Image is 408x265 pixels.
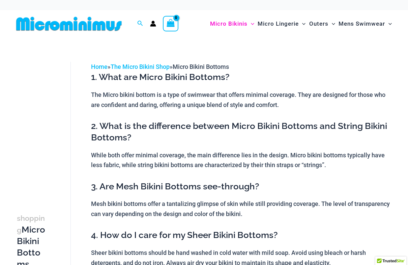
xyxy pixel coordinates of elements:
a: Home [91,63,108,70]
span: Micro Bikini Bottoms [173,63,229,70]
p: While both offer minimal coverage, the main difference lies in the design. Micro bikini bottoms t... [91,150,395,170]
span: Micro Bikinis [210,15,247,32]
span: Mens Swimwear [339,15,385,32]
span: Menu Toggle [385,15,392,32]
span: shopping [17,214,45,234]
a: Search icon link [137,20,143,28]
h3: 1. What are Micro Bikini Bottoms? [91,72,395,83]
img: MM SHOP LOGO FLAT [13,16,124,31]
a: View Shopping Cart, empty [163,16,178,31]
iframe: TrustedSite Certified [17,56,78,191]
a: Micro BikinisMenu ToggleMenu Toggle [208,14,256,34]
h3: 2. What is the difference between Micro Bikini Bottoms and String Bikini Bottoms? [91,121,395,143]
a: Account icon link [150,21,156,27]
span: » » [91,63,229,70]
span: Menu Toggle [247,15,254,32]
a: Micro LingerieMenu ToggleMenu Toggle [256,14,307,34]
span: Menu Toggle [328,15,335,32]
span: Outers [309,15,328,32]
span: Micro Lingerie [258,15,299,32]
p: The Micro bikini bottom is a type of swimwear that offers minimal coverage. They are designed for... [91,90,395,110]
a: OutersMenu ToggleMenu Toggle [308,14,337,34]
span: Menu Toggle [299,15,305,32]
p: Mesh bikini bottoms offer a tantalizing glimpse of skin while still providing coverage. The level... [91,199,395,219]
nav: Site Navigation [207,12,395,35]
h3: 4. How do I care for my Sheer Bikini Bottoms? [91,230,395,241]
h3: 3. Are Mesh Bikini Bottoms see-through? [91,181,395,192]
a: The Micro Bikini Shop [111,63,170,70]
a: Mens SwimwearMenu ToggleMenu Toggle [337,14,394,34]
